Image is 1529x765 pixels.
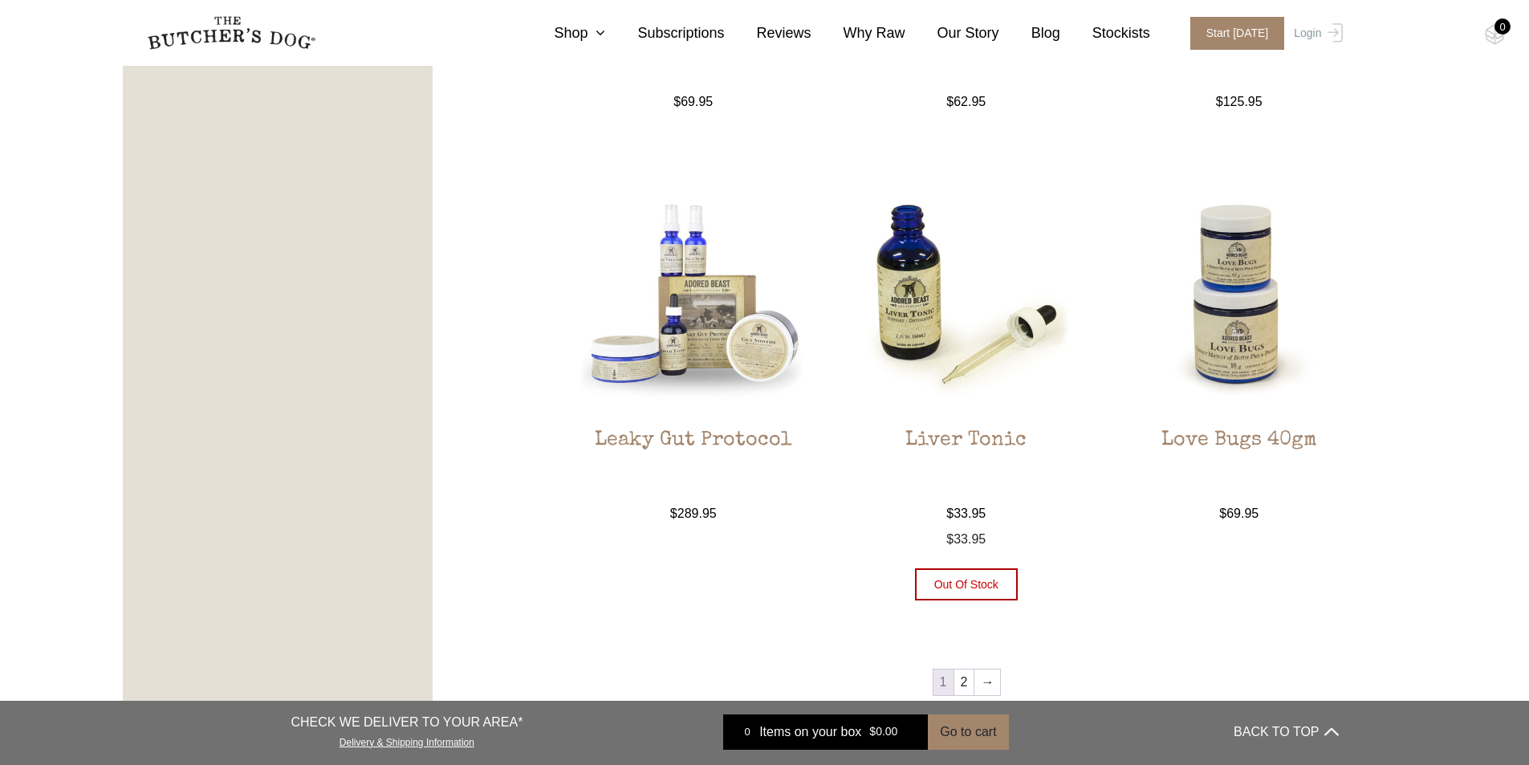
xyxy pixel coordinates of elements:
[946,532,954,546] span: $
[946,532,986,546] span: 33.95
[1117,173,1360,416] img: Love Bugs 40gm
[572,173,815,416] img: Leaky Gut Protocol
[1190,17,1285,50] span: Start [DATE]
[844,429,1088,504] h2: Liver Tonic
[1174,17,1291,50] a: Start [DATE]
[1216,95,1263,108] bdi: 125.95
[673,95,713,108] bdi: 69.95
[933,669,954,695] span: Page 1
[1216,95,1223,108] span: $
[954,669,974,695] a: Page 2
[725,22,811,44] a: Reviews
[340,733,474,748] a: Delivery & Shipping Information
[605,22,724,44] a: Subscriptions
[905,22,999,44] a: Our Story
[1117,173,1360,523] a: Love Bugs 40gmLove Bugs 40gm $69.95
[928,714,1008,750] button: Go to cart
[670,507,717,520] bdi: 289.95
[572,173,815,523] a: Leaky Gut ProtocolLeaky Gut Protocol $289.95
[811,22,905,44] a: Why Raw
[974,669,1000,695] a: →
[723,714,928,750] a: 0 Items on your box $0.00
[522,22,605,44] a: Shop
[844,173,1088,416] img: Liver Tonic
[1117,429,1360,504] h2: Love Bugs 40gm
[946,95,954,108] span: $
[1485,24,1505,45] img: TBD_Cart-Empty.png
[946,507,954,520] span: $
[1219,507,1259,520] bdi: 69.95
[1060,22,1150,44] a: Stockists
[946,95,986,108] bdi: 62.95
[673,95,681,108] span: $
[572,429,815,504] h2: Leaky Gut Protocol
[670,507,677,520] span: $
[291,713,523,732] p: CHECK WE DELIVER TO YOUR AREA*
[869,726,876,739] span: $
[844,173,1088,523] a: Liver TonicLiver Tonic $33.95
[869,726,897,739] bdi: 0.00
[759,722,861,742] span: Items on your box
[915,568,1018,600] button: Out of stock
[1219,507,1226,520] span: $
[999,22,1060,44] a: Blog
[1234,713,1338,751] button: BACK TO TOP
[946,507,986,520] bdi: 33.95
[735,724,759,740] div: 0
[1494,18,1511,35] div: 0
[1290,17,1342,50] a: Login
